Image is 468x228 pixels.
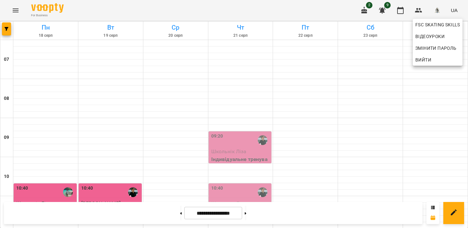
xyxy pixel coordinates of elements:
button: Вийти [413,54,462,66]
a: Відеоуроки [413,31,447,42]
span: Відеоуроки [415,33,445,40]
span: Змінити пароль [415,44,460,52]
span: Вийти [415,56,431,64]
a: FSC Skating Skills [413,19,462,31]
a: Змінити пароль [413,42,462,54]
span: FSC Skating Skills [415,21,460,29]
